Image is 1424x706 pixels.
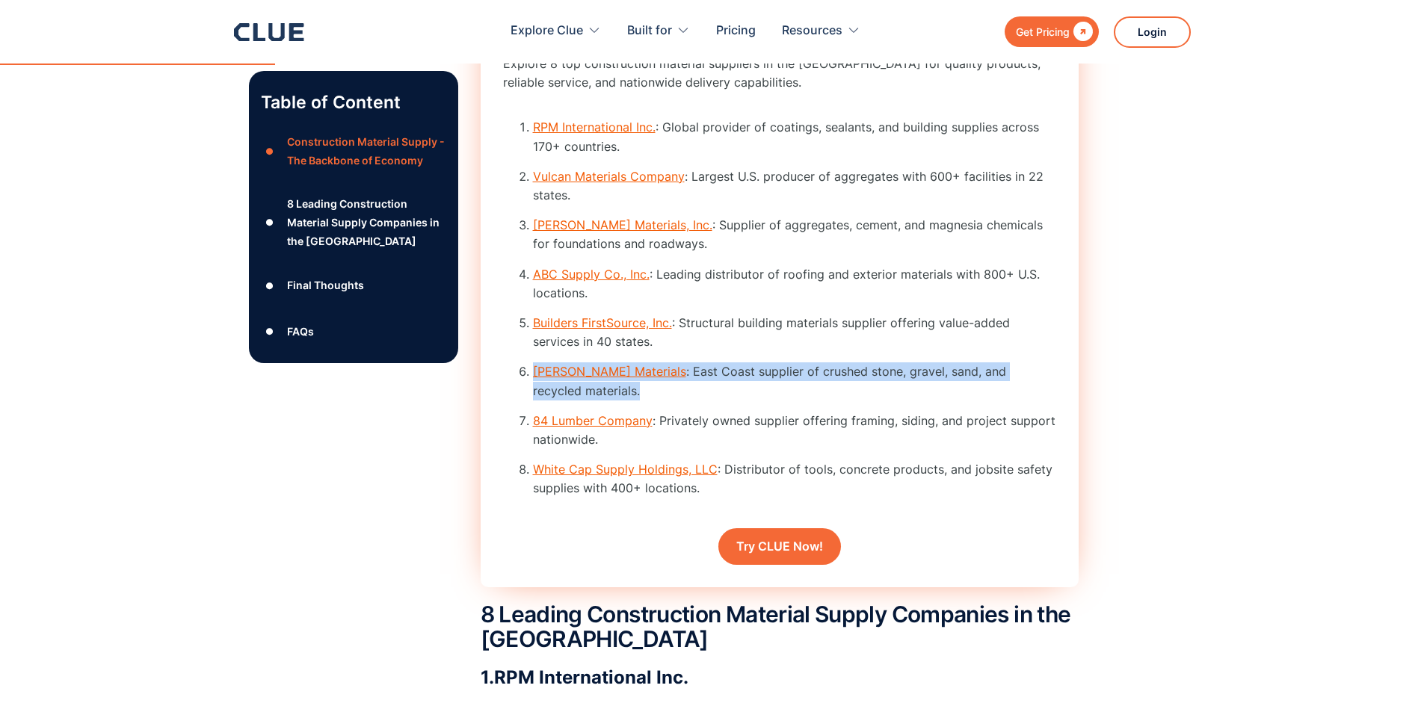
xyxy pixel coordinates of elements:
li: : Structural building materials supplier offering value-added services in 40 states. [533,314,1056,351]
a: ●Construction Material Supply - The Backbone of Economy [261,132,446,170]
a: ●Final Thoughts [261,274,446,297]
a: Pricing [716,7,756,55]
a: ABC Supply Co., Inc. [533,267,650,282]
div: ● [261,274,279,297]
a: RPM International Inc. [533,120,656,134]
div: Built for [627,7,672,55]
li: : Leading distributor of roofing and exterior materials with 800+ U.S. locations. [533,265,1056,303]
div:  [1070,22,1093,41]
li: : Supplier of aggregates, cement, and magnesia chemicals for foundations and roadways. [533,216,1056,253]
p: Table of Content [261,90,446,114]
div: 8 Leading Construction Material Supply Companies in the [GEOGRAPHIC_DATA] [287,194,446,251]
li: : Global provider of coatings, sealants, and building supplies across 170+ countries. [533,118,1056,155]
a: Vulcan Materials Company [533,169,685,184]
li: : Largest U.S. producer of aggregates with 600+ facilities in 22 states. [533,167,1056,205]
strong: RPM International Inc [494,666,683,688]
h2: 8 Leading Construction Material Supply Companies in the [GEOGRAPHIC_DATA] [481,602,1079,651]
p: Explore 8 top construction material suppliers in the [GEOGRAPHIC_DATA] for quality products, reli... [503,55,1056,92]
a: White Cap Supply Holdings, LLC [533,462,718,477]
div: Resources [782,7,860,55]
a: Login [1114,16,1191,48]
div: Resources [782,7,842,55]
div: ● [261,321,279,343]
div: Explore Clue [511,7,583,55]
li: : Distributor of tools, concrete products, and jobsite safety supplies with 400+ locations. [533,460,1056,498]
a: ●FAQs [261,321,446,343]
div: ● [261,140,279,163]
div: Final Thoughts [287,276,364,294]
a: ●8 Leading Construction Material Supply Companies in the [GEOGRAPHIC_DATA] [261,194,446,251]
a: 84 Lumber Company [533,413,653,428]
a: [PERSON_NAME] Materials [533,364,686,379]
div: Explore Clue [511,7,601,55]
div: Get Pricing [1016,22,1070,41]
div: ● [261,211,279,234]
div: FAQs [287,322,314,341]
h3: 1. . [481,666,1079,689]
div: Built for [627,7,690,55]
a: [PERSON_NAME] Materials, Inc. [533,217,712,232]
li: : East Coast supplier of crushed stone, gravel, sand, and recycled materials. [533,362,1056,400]
a: Try CLUE Now! [718,528,841,565]
a: Get Pricing [1005,16,1099,47]
li: : Privately owned supplier offering framing, siding, and project support nationwide. [533,412,1056,449]
div: Construction Material Supply - The Backbone of Economy [287,132,446,170]
a: Builders FirstSource, Inc. [533,315,672,330]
